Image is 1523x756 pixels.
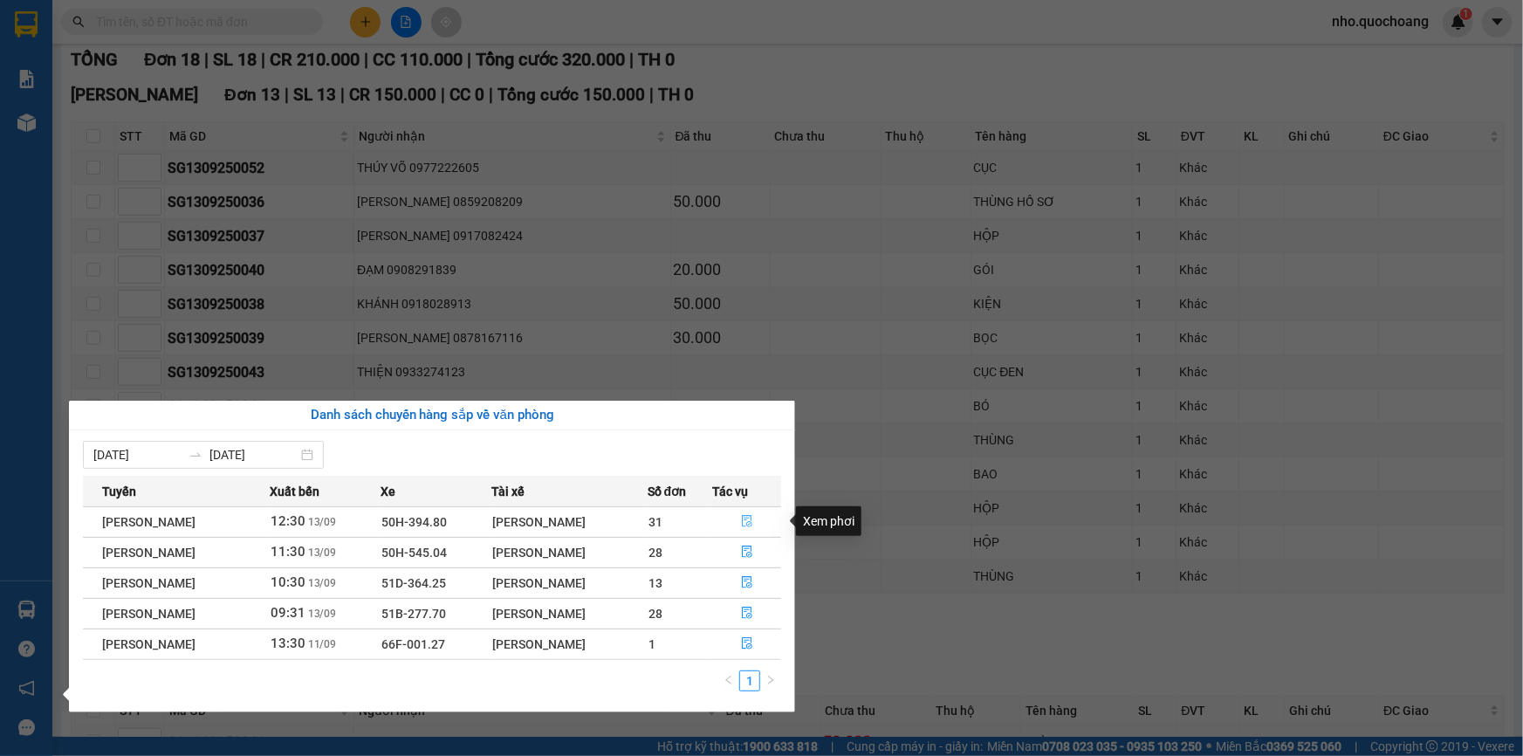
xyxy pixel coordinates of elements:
[648,482,687,501] span: Số đơn
[271,513,305,529] span: 12:30
[741,515,753,529] span: file-done
[271,544,305,560] span: 11:30
[492,543,647,562] div: [PERSON_NAME]
[718,670,739,691] button: left
[102,637,196,651] span: [PERSON_NAME]
[718,670,739,691] li: Previous Page
[209,445,298,464] input: Đến ngày
[740,671,759,691] a: 1
[713,630,780,658] button: file-done
[308,577,337,589] span: 13/09
[648,607,662,621] span: 28
[648,546,662,560] span: 28
[491,482,525,501] span: Tài xế
[271,574,305,590] span: 10:30
[492,635,647,654] div: [PERSON_NAME]
[102,482,136,501] span: Tuyến
[648,515,662,529] span: 31
[713,508,780,536] button: file-done
[308,608,337,620] span: 13/09
[739,670,760,691] li: 1
[492,604,647,623] div: [PERSON_NAME]
[492,512,647,532] div: [PERSON_NAME]
[741,546,753,560] span: file-done
[102,515,196,529] span: [PERSON_NAME]
[271,636,305,651] span: 13:30
[381,482,396,501] span: Xe
[741,637,753,651] span: file-done
[382,637,446,651] span: 66F-001.27
[308,638,337,650] span: 11/09
[741,607,753,621] span: file-done
[724,675,734,685] span: left
[382,546,448,560] span: 50H-545.04
[308,516,337,528] span: 13/09
[189,448,202,462] span: to
[712,482,748,501] span: Tác vụ
[93,445,182,464] input: Từ ngày
[713,600,780,628] button: file-done
[102,576,196,590] span: [PERSON_NAME]
[765,675,776,685] span: right
[83,405,781,426] div: Danh sách chuyến hàng sắp về văn phòng
[713,539,780,567] button: file-done
[382,576,447,590] span: 51D-364.25
[271,605,305,621] span: 09:31
[270,482,319,501] span: Xuất bến
[382,515,448,529] span: 50H-394.80
[760,670,781,691] li: Next Page
[713,569,780,597] button: file-done
[189,448,202,462] span: swap-right
[492,574,647,593] div: [PERSON_NAME]
[102,607,196,621] span: [PERSON_NAME]
[741,576,753,590] span: file-done
[308,546,337,559] span: 13/09
[648,576,662,590] span: 13
[760,670,781,691] button: right
[382,607,447,621] span: 51B-277.70
[796,506,861,536] div: Xem phơi
[102,546,196,560] span: [PERSON_NAME]
[648,637,655,651] span: 1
